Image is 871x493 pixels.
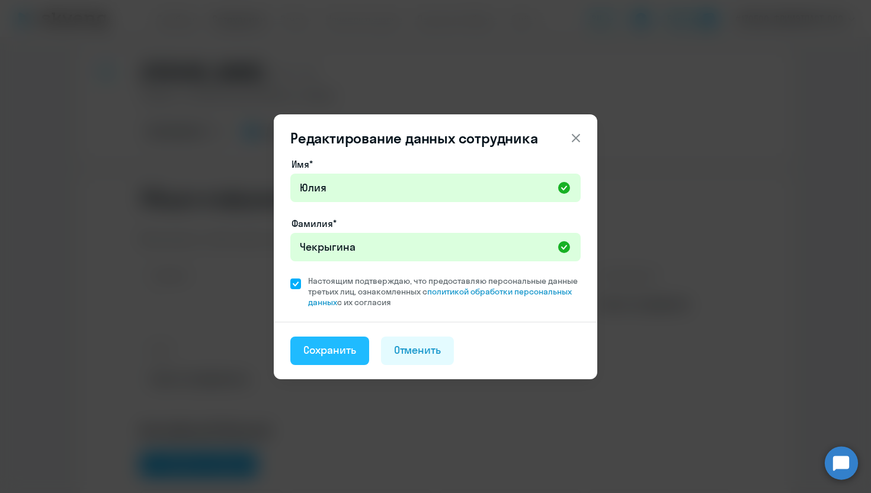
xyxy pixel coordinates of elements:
div: Отменить [394,342,441,358]
button: Отменить [381,337,454,365]
header: Редактирование данных сотрудника [274,129,597,148]
div: Сохранить [303,342,356,358]
button: Сохранить [290,337,369,365]
span: Настоящим подтверждаю, что предоставляю персональные данные третьих лиц, ознакомленных с с их сог... [308,276,581,308]
label: Фамилия* [292,216,337,231]
a: политикой обработки персональных данных [308,286,572,308]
